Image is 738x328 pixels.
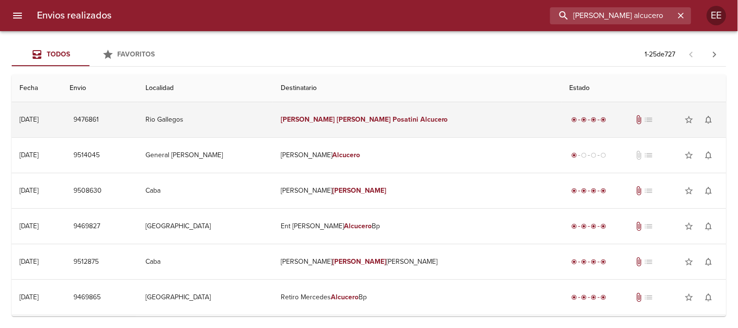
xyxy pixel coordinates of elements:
[581,152,587,158] span: radio_button_unchecked
[684,292,694,302] span: star_border
[680,217,699,236] button: Agregar a favoritos
[19,115,38,124] div: [DATE]
[581,188,587,194] span: radio_button_checked
[37,8,111,23] h6: Envios realizados
[6,4,29,27] button: menu
[570,257,609,267] div: Entregado
[572,117,577,123] span: radio_button_checked
[572,188,577,194] span: radio_button_checked
[680,288,699,307] button: Agregar a favoritos
[19,186,38,195] div: [DATE]
[634,221,644,231] span: Tiene documentos adjuntos
[699,288,719,307] button: Activar notificaciones
[73,114,99,126] span: 9476861
[634,186,644,196] span: Tiene documentos adjuntos
[704,115,714,125] span: notifications_none
[138,74,273,102] th: Localidad
[70,218,104,236] button: 9469827
[138,209,273,244] td: [GEOGRAPHIC_DATA]
[680,252,699,272] button: Agregar a favoritos
[644,257,654,267] span: No tiene pedido asociado
[570,150,609,160] div: Generado
[591,152,597,158] span: radio_button_unchecked
[591,117,597,123] span: radio_button_checked
[550,7,675,24] input: buscar
[684,221,694,231] span: star_border
[699,181,719,200] button: Activar notificaciones
[680,49,703,59] span: Pagina anterior
[570,292,609,302] div: Entregado
[572,294,577,300] span: radio_button_checked
[644,150,654,160] span: No tiene pedido asociado
[704,221,714,231] span: notifications_none
[699,146,719,165] button: Activar notificaciones
[273,244,562,279] td: [PERSON_NAME] [PERSON_NAME]
[581,259,587,265] span: radio_button_checked
[273,173,562,208] td: [PERSON_NAME]
[704,186,714,196] span: notifications_none
[634,115,644,125] span: Tiene documentos adjuntos
[699,110,719,129] button: Activar notificaciones
[601,259,607,265] span: radio_button_checked
[138,280,273,315] td: [GEOGRAPHIC_DATA]
[699,217,719,236] button: Activar notificaciones
[138,102,273,137] td: Rio Gallegos
[634,150,644,160] span: No tiene documentos adjuntos
[70,289,105,307] button: 9469865
[570,186,609,196] div: Entregado
[684,186,694,196] span: star_border
[332,186,386,195] em: [PERSON_NAME]
[12,74,62,102] th: Fecha
[138,138,273,173] td: General [PERSON_NAME]
[591,223,597,229] span: radio_button_checked
[591,188,597,194] span: radio_button_checked
[273,280,562,315] td: Retiro Mercedes Bp
[570,115,609,125] div: Entregado
[680,110,699,129] button: Agregar a favoritos
[19,222,38,230] div: [DATE]
[73,292,101,304] span: 9469865
[70,146,104,164] button: 9514045
[570,221,609,231] div: Entregado
[645,50,676,59] p: 1 - 25 de 727
[634,292,644,302] span: Tiene documentos adjuntos
[601,152,607,158] span: radio_button_unchecked
[331,293,359,301] em: Alcucero
[581,117,587,123] span: radio_button_checked
[707,6,726,25] div: Abrir información de usuario
[393,115,418,124] em: Posatini
[703,43,726,66] span: Pagina siguiente
[591,259,597,265] span: radio_button_checked
[704,257,714,267] span: notifications_none
[337,115,391,124] em: [PERSON_NAME]
[273,138,562,173] td: [PERSON_NAME]
[281,115,335,124] em: [PERSON_NAME]
[601,117,607,123] span: radio_button_checked
[73,256,99,268] span: 9512875
[70,253,103,271] button: 9512875
[601,294,607,300] span: radio_button_checked
[332,151,360,159] em: Alcucero
[19,151,38,159] div: [DATE]
[644,292,654,302] span: No tiene pedido asociado
[707,6,726,25] div: EE
[581,294,587,300] span: radio_button_checked
[19,293,38,301] div: [DATE]
[591,294,597,300] span: radio_button_checked
[73,185,102,197] span: 9508630
[332,257,386,266] em: [PERSON_NAME]
[684,115,694,125] span: star_border
[420,115,448,124] em: Alcucero
[70,111,103,129] button: 9476861
[572,223,577,229] span: radio_button_checked
[62,74,138,102] th: Envio
[699,252,719,272] button: Activar notificaciones
[601,223,607,229] span: radio_button_checked
[562,74,726,102] th: Estado
[273,209,562,244] td: Ent [PERSON_NAME] Bp
[680,146,699,165] button: Agregar a favoritos
[118,50,155,58] span: Favoritos
[581,223,587,229] span: radio_button_checked
[634,257,644,267] span: Tiene documentos adjuntos
[680,181,699,200] button: Agregar a favoritos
